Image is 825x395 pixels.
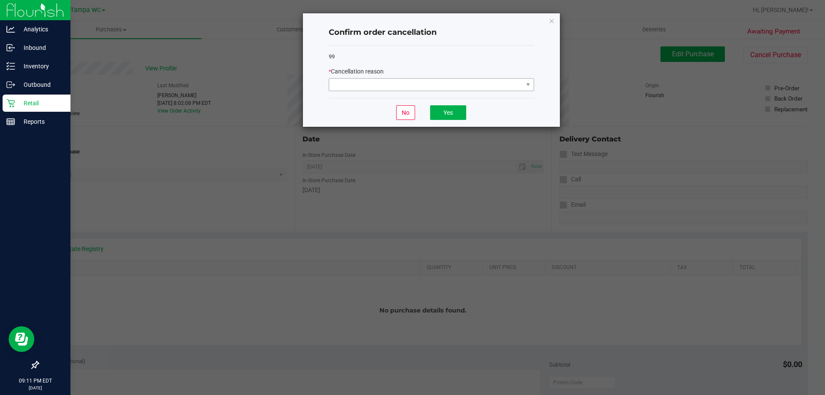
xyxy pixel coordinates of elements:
h4: Confirm order cancellation [329,27,534,38]
span: 99 [329,53,335,60]
button: Close [549,15,555,26]
button: Yes [430,105,466,120]
iframe: Resource center [9,326,34,352]
button: No [396,105,415,120]
span: Cancellation reason [331,68,384,75]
